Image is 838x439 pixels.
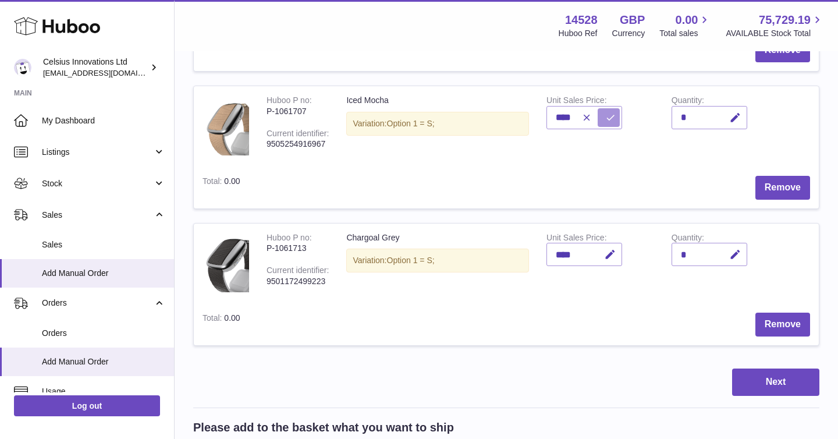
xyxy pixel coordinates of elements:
div: Current identifier [267,129,329,141]
td: Chargoal Grey [338,224,538,305]
div: Huboo Ref [559,28,598,39]
label: Total [203,176,224,189]
div: Huboo P no [267,233,312,245]
div: 9505254916967 [267,139,329,150]
img: aonghus@mycelsius.co.uk [14,59,31,76]
div: P-1061707 [267,106,329,117]
span: Option 1 = S; [387,256,435,265]
div: 9501172499223 [267,276,329,287]
span: Listings [42,147,153,158]
button: Next [732,369,819,396]
span: Orders [42,328,165,339]
label: Quantity [672,233,704,245]
div: Variation: [346,249,529,272]
div: Celsius Innovations Ltd [43,56,148,79]
a: Log out [14,395,160,416]
img: Iced Mocha [203,95,249,155]
span: Orders [42,298,153,309]
span: Add Manual Order [42,268,165,279]
span: My Dashboard [42,115,165,126]
span: Sales [42,210,153,221]
span: 0.00 [676,12,698,28]
button: Remove [755,176,810,200]
span: 75,729.19 [759,12,811,28]
a: 0.00 Total sales [659,12,711,39]
div: Currency [612,28,645,39]
span: 0.00 [224,313,240,323]
button: Remove [755,313,810,337]
span: Option 1 = S; [387,119,435,128]
div: P-1061713 [267,243,329,254]
span: Stock [42,178,153,189]
label: Unit Sales Price [546,233,606,245]
span: AVAILABLE Stock Total [726,28,824,39]
div: Current identifier [267,265,329,278]
span: Total sales [659,28,711,39]
div: Huboo P no [267,95,312,108]
span: Sales [42,239,165,250]
span: Add Manual Order [42,356,165,367]
label: Unit Sales Price [546,95,606,108]
img: Chargoal Grey [203,232,249,293]
span: 0.00 [224,176,240,186]
strong: 14528 [565,12,598,28]
label: Quantity [672,95,704,108]
strong: GBP [620,12,645,28]
h2: Please add to the basket what you want to ship [193,420,454,436]
span: Usage [42,386,165,397]
a: 75,729.19 AVAILABLE Stock Total [726,12,824,39]
td: Iced Mocha [338,86,538,167]
div: Variation: [346,112,529,136]
label: Total [203,313,224,325]
span: [EMAIL_ADDRESS][DOMAIN_NAME] [43,68,171,77]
